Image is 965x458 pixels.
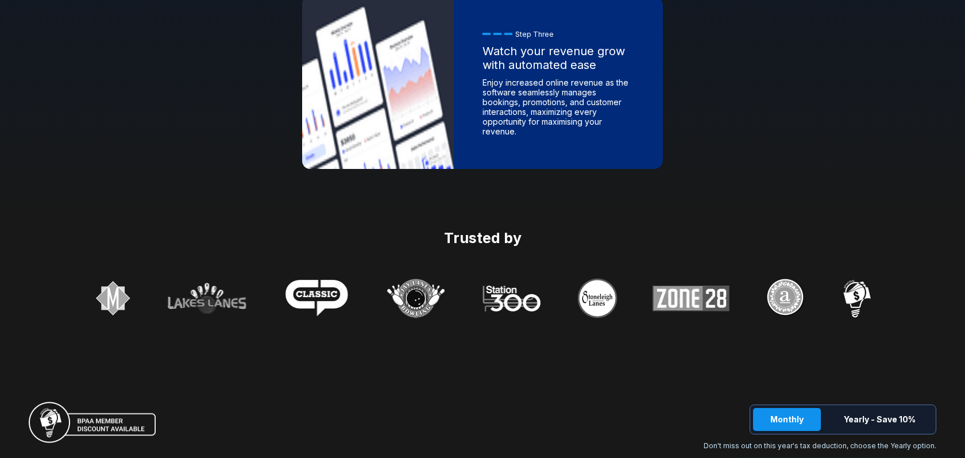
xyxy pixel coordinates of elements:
img: Stoneleigh Lane Logo [578,278,618,318]
span: Watch your revenue grow with automated ease [482,44,634,72]
img: Smart Buy Logo [842,278,873,318]
img: BPAA MEMBER DISCOUNT AVAILABLE [29,402,156,443]
span: Trusted by [444,232,522,244]
span: Step Three [515,30,554,39]
button: Monthly [753,408,821,431]
span: Enjoy increased online revenue as the software seamlessly manages bookings, promotions, and custo... [482,78,634,136]
button: Yearly - Save 10% [827,408,933,431]
p: Don't miss out on this year's tax deduction, choose the Yearly option. [704,440,936,452]
img: Classic logo [281,280,352,317]
img: Jay Lanes Logo [387,278,445,318]
img: Link Tree Logo [764,278,806,318]
img: Zone28 Logo [653,286,730,311]
img: lakes lane logo [167,283,246,314]
img: midway bowl logo [92,278,133,318]
img: Station 300 logo [479,283,543,314]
